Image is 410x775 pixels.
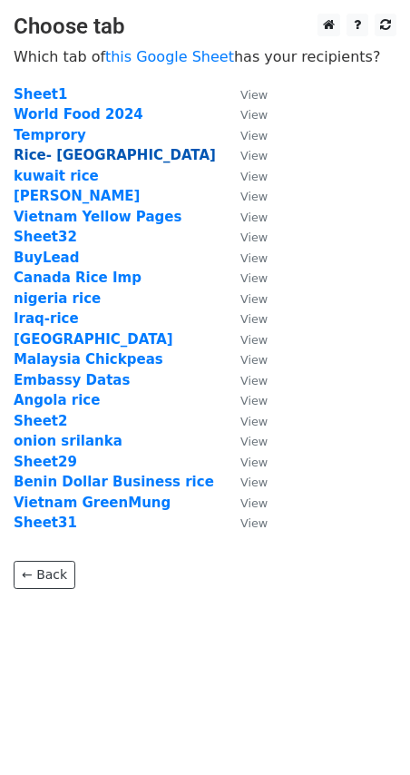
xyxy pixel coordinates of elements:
[240,394,268,407] small: View
[240,415,268,428] small: View
[240,496,268,510] small: View
[14,47,396,66] p: Which tab of has your recipients?
[240,333,268,347] small: View
[240,231,268,244] small: View
[240,108,268,122] small: View
[14,290,101,307] a: nigeria rice
[240,456,268,469] small: View
[222,168,268,184] a: View
[14,351,163,368] a: Malaysia Chickpeas
[14,433,122,449] a: onion srilanka
[240,435,268,448] small: View
[240,374,268,387] small: View
[222,413,268,429] a: View
[14,168,99,184] a: kuwait rice
[222,495,268,511] a: View
[14,188,140,204] a: [PERSON_NAME]
[14,86,67,103] a: Sheet1
[222,250,268,266] a: View
[240,190,268,203] small: View
[222,392,268,408] a: View
[222,209,268,225] a: View
[222,229,268,245] a: View
[222,106,268,123] a: View
[222,331,268,348] a: View
[222,290,268,307] a: View
[14,209,181,225] a: Vietnam Yellow Pages
[240,271,268,285] small: View
[319,688,410,775] iframe: Chat Widget
[14,454,77,470] a: Sheet29
[222,86,268,103] a: View
[240,170,268,183] small: View
[222,147,268,163] a: View
[14,147,216,163] a: Rice- [GEOGRAPHIC_DATA]
[222,188,268,204] a: View
[240,211,268,224] small: View
[14,495,171,511] a: Vietnam GreenMung
[222,372,268,388] a: View
[105,48,234,65] a: this Google Sheet
[14,270,142,286] a: Canada Rice Imp
[240,292,268,306] small: View
[14,310,79,327] a: Iraq-rice
[240,88,268,102] small: View
[222,515,268,531] a: View
[222,351,268,368] a: View
[14,392,100,408] a: Angola rice
[222,474,268,490] a: View
[14,127,86,143] a: Temprory
[14,106,143,123] a: World Food 2024
[222,127,268,143] a: View
[222,310,268,327] a: View
[14,515,77,531] a: Sheet31
[14,413,67,429] a: Sheet2
[240,476,268,489] small: View
[14,474,214,490] a: Benin Dollar Business rice
[240,312,268,326] small: View
[240,516,268,530] small: View
[14,250,79,266] a: BuyLead
[240,129,268,142] small: View
[14,14,396,40] h3: Choose tab
[14,561,75,589] a: ← Back
[14,229,77,245] a: Sheet32
[222,270,268,286] a: View
[14,372,130,388] a: Embassy Datas
[240,149,268,162] small: View
[240,251,268,265] small: View
[240,353,268,367] small: View
[222,433,268,449] a: View
[222,454,268,470] a: View
[14,331,173,348] a: [GEOGRAPHIC_DATA]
